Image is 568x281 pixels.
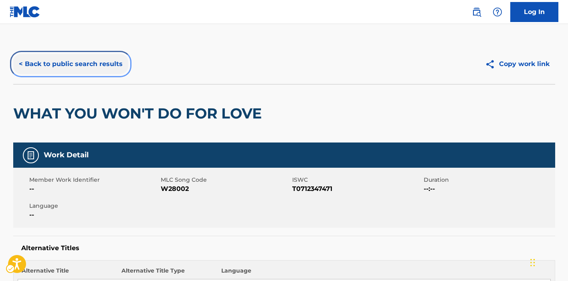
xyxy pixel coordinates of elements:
span: Member Work Identifier [29,176,159,184]
span: Duration [424,176,553,184]
span: -- [29,184,159,194]
img: help [493,7,502,17]
th: Language [217,267,550,279]
span: ISWC [292,176,422,184]
h5: Alternative Titles [21,244,547,252]
iframe: Hubspot Iframe [528,243,568,281]
img: Work Detail [26,151,36,160]
span: Language [29,202,159,210]
span: MLC Song Code [161,176,290,184]
a: Log In [510,2,558,22]
img: search [472,7,481,17]
button: Copy work link [479,54,555,74]
span: --:-- [424,184,553,194]
th: Alternative Title Type [117,267,217,279]
button: < Back to public search results [13,54,128,74]
span: T0712347471 [292,184,422,194]
span: -- [29,210,159,220]
span: W28002 [161,184,290,194]
img: Copy work link [485,59,499,69]
h2: WHAT YOU WON'T DO FOR LOVE [13,104,266,122]
img: MLC Logo [10,6,40,18]
div: Drag [530,251,535,275]
h5: Work Detail [44,151,89,160]
th: Alternative Title [18,267,117,279]
div: Chat Widget [528,243,568,281]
